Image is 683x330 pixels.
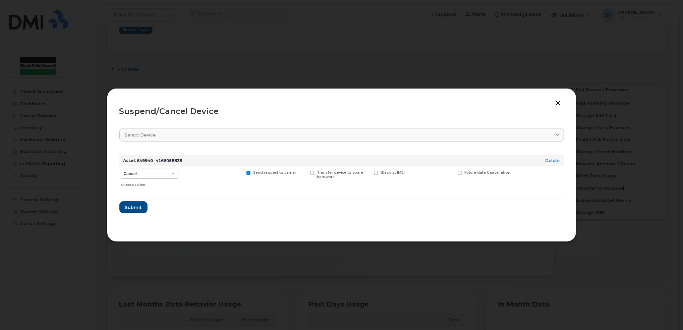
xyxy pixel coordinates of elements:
a: Select device [119,128,564,142]
div: Choose action [121,179,178,187]
input: Transfer device to spare hardware [302,171,305,174]
span: 4166058835 [156,158,183,163]
span: Transfer device to spare hardware [317,170,363,179]
span: Blacklist IMEI [381,170,405,175]
span: Submit [125,204,142,211]
span: Future date Cancellation [464,170,510,175]
span: Select device [125,132,156,138]
span: Send request to carrier [253,170,296,175]
button: Submit [119,201,148,213]
input: Future date Cancellation [450,171,453,174]
input: Send request to carrier [238,171,242,174]
a: Delete [546,158,560,163]
input: Blacklist IMEI [366,171,369,174]
strong: Asset 649940 [123,158,153,163]
div: Suspend/Cancel Device [119,107,564,115]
